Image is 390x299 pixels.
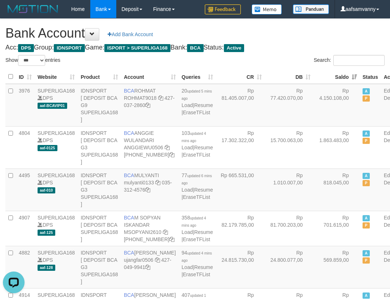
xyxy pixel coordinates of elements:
td: Rp 1.010.007,00 [265,168,313,211]
span: 103 [182,130,206,143]
span: 94 [182,250,212,263]
a: Copy mulyanti0133 to clipboard [155,180,160,185]
span: Paused [363,95,370,102]
td: DPS [35,211,78,246]
a: Resume [194,145,213,150]
a: Resume [194,102,213,108]
th: Status [360,70,381,84]
a: Resume [194,187,213,193]
span: updated 6 mins ago [182,174,212,185]
span: updated 4 mins ago [182,251,212,262]
td: Rp 82.179.785,00 [216,211,265,246]
img: Button%20Memo.svg [252,4,282,14]
th: Queries: activate to sort column ascending [179,70,216,84]
td: 4495 [16,168,35,211]
td: 4882 [16,246,35,288]
td: Rp 24.815.730,00 [216,246,265,288]
td: DPS [35,126,78,168]
td: Rp 4.150.108,00 [313,84,360,127]
td: Rp 77.420.070,00 [265,84,313,127]
span: Active [224,44,244,52]
label: Show entries [5,55,60,66]
td: ANGGIE WULANDARI [PHONE_NUMBER] [121,126,179,168]
img: Feedback.jpg [205,4,241,14]
span: Active [363,88,370,94]
th: CR: activate to sort column ascending [216,70,265,84]
span: IDNSPORT [54,44,85,52]
a: SUPERLIGA168 [38,292,75,298]
td: [PERSON_NAME] 427-049-9941 [121,246,179,288]
td: IDNSPORT [ DEPOSIT BCA G3 SUPERLIGA168 ] [78,168,121,211]
a: Load [182,145,193,150]
span: Paused [363,180,370,186]
a: Copy ROHMAT9018 to clipboard [158,95,163,101]
td: 4804 [16,126,35,168]
th: DB: activate to sort column ascending [265,70,313,84]
span: BCA [124,215,134,221]
span: Active [363,292,370,299]
span: | | [182,215,213,242]
td: Rp 81.700.203,00 [265,211,313,246]
a: Copy 4270372860 to clipboard [145,102,150,108]
span: Paused [363,257,370,264]
a: Resume [194,229,213,235]
span: Active [363,215,370,221]
a: EraseTFList [183,272,210,277]
a: SUPERLIGA168 [38,172,75,178]
th: ID: activate to sort column ascending [16,70,35,84]
a: SUPERLIGA168 [38,88,75,94]
td: 4907 [16,211,35,246]
a: Copy ujangfar0506 to clipboard [155,257,160,263]
span: aaf-BCAVIP01 [38,103,67,109]
td: ROHMAT 427-037-2860 [121,84,179,127]
span: aaf-125 [38,230,55,236]
span: BCA [187,44,203,52]
span: | | [182,172,213,200]
a: EraseTFList [183,194,210,200]
td: M SOPYAN ISKANDAR [PHONE_NUMBER] [121,211,179,246]
a: Copy 0353124576 to clipboard [145,187,150,193]
a: Copy MSOPYANI2610 to clipboard [163,229,168,235]
td: Rp 1.863.483,00 [313,126,360,168]
select: Showentries [18,55,45,66]
a: Load [182,187,193,193]
td: Rp 818.045,00 [313,168,360,211]
span: BCA [124,172,134,178]
span: aaf-0125 [38,145,57,151]
td: DPS [35,168,78,211]
td: MULYANTI 035-312-4576 [121,168,179,211]
td: 3976 [16,84,35,127]
td: IDNSPORT [ DEPOSIT BCA G3 SUPERLIGA168 ] [78,126,121,168]
td: IDNSPORT [ DEPOSIT BCA G9 SUPERLIGA168 ] [78,84,121,127]
span: Paused [363,222,370,228]
span: | | [182,130,213,158]
button: Open LiveChat chat widget [3,3,25,25]
a: EraseTFList [183,152,210,158]
a: mulyanti0133 [124,180,154,185]
td: DPS [35,246,78,288]
span: BCA [124,88,134,94]
th: Saldo: activate to sort column ascending [313,70,360,84]
span: Active [363,173,370,179]
a: Load [182,229,193,235]
span: Active [363,250,370,256]
a: EraseTFList [183,110,210,115]
td: Rp 701.615,00 [313,211,360,246]
span: updated 4 mins ago [182,132,206,143]
a: Copy 4062213373 to clipboard [169,152,174,158]
span: 20 [182,88,212,101]
a: Copy 4270499941 to clipboard [145,264,150,270]
span: 358 [182,215,206,228]
td: Rp 569.859,00 [313,246,360,288]
span: Paused [363,138,370,144]
td: DPS [35,84,78,127]
td: Rp 17.302.322,00 [216,126,265,168]
label: Search: [314,55,385,66]
a: SUPERLIGA168 [38,130,75,136]
a: Load [182,264,193,270]
span: updated 5 mins ago [182,89,212,101]
a: MSOPYANI2610 [124,229,161,235]
span: BCA [124,292,134,298]
img: MOTION_logo.png [5,4,60,14]
span: | | [182,88,213,115]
